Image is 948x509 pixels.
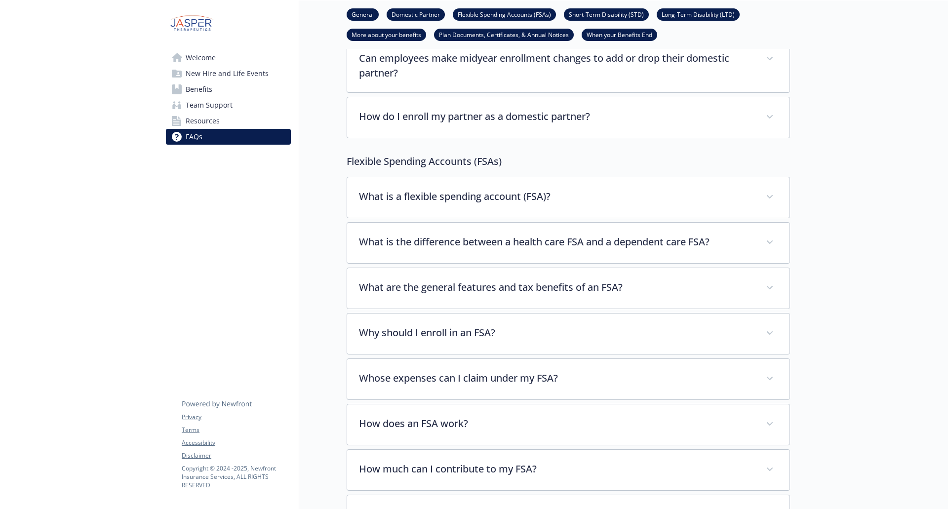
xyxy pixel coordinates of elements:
a: Terms [182,426,290,434]
span: Team Support [186,97,233,113]
a: Team Support [166,97,291,113]
div: How do I enroll my partner as a domestic partner? [347,97,790,138]
a: FAQs [166,129,291,145]
div: What is the difference between a health care FSA and a dependent care FSA? [347,223,790,263]
a: New Hire and Life Events [166,66,291,81]
span: New Hire and Life Events [186,66,269,81]
a: Welcome [166,50,291,66]
a: Resources [166,113,291,129]
div: Whose expenses can I claim under my FSA? [347,359,790,399]
span: Benefits [186,81,212,97]
span: Welcome [186,50,216,66]
p: Copyright © 2024 - 2025 , Newfront Insurance Services, ALL RIGHTS RESERVED [182,464,290,489]
p: What is a flexible spending account (FSA)? [359,189,754,204]
a: Flexible Spending Accounts (FSAs) [453,9,556,19]
a: Plan Documents, Certificates, & Annual Notices [434,30,574,39]
a: Privacy [182,413,290,422]
div: How much can I contribute to my FSA? [347,450,790,490]
div: Can employees make midyear enrollment changes to add or drop their domestic partner? [347,39,790,92]
div: How does an FSA work? [347,404,790,445]
a: When your Benefits End [582,30,657,39]
p: What are the general features and tax benefits of an FSA? [359,280,754,295]
div: What is a flexible spending account (FSA)? [347,177,790,218]
a: Disclaimer [182,451,290,460]
p: Can employees make midyear enrollment changes to add or drop their domestic partner? [359,51,754,80]
a: Benefits [166,81,291,97]
p: Whose expenses can I claim under my FSA? [359,371,754,386]
div: What are the general features and tax benefits of an FSA? [347,268,790,309]
a: Accessibility [182,438,290,447]
p: How much can I contribute to my FSA? [359,462,754,476]
p: Why should I enroll in an FSA? [359,325,754,340]
a: Domestic Partner [387,9,445,19]
a: Long-Term Disability (LTD) [657,9,740,19]
p: How does an FSA work? [359,416,754,431]
a: More about your benefits [347,30,426,39]
p: How do I enroll my partner as a domestic partner? [359,109,754,124]
span: FAQs [186,129,202,145]
span: Resources [186,113,220,129]
a: Short-Term Disability (STD) [564,9,649,19]
p: Flexible Spending Accounts (FSAs) [347,154,790,169]
div: Why should I enroll in an FSA? [347,313,790,354]
p: What is the difference between a health care FSA and a dependent care FSA? [359,235,754,249]
a: General [347,9,379,19]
